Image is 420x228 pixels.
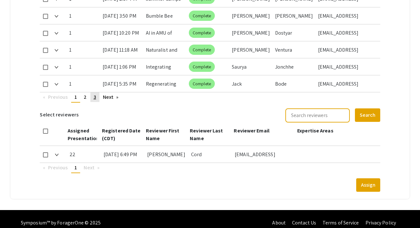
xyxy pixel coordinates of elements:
div: [DATE] 6:49 PM [104,146,142,163]
mat-chip: Complete [189,79,215,89]
a: About [272,219,286,226]
div: Integrating Frontend Design and Backend Solutions in Live E-Commerce [146,58,184,75]
img: Expand arrow [55,66,58,69]
span: Registered Date (CDT) [102,127,141,142]
div: [EMAIL_ADDRESS][DOMAIN_NAME] [318,41,375,58]
ul: Pagination [40,163,380,173]
img: Expand arrow [55,32,58,35]
div: [EMAIL_ADDRESS][DOMAIN_NAME] [318,75,375,92]
div: [DATE] 11:18 AM [103,41,140,58]
div: 1 [69,24,98,41]
div: Dostyar [275,24,313,41]
span: 3 [94,94,96,100]
div: [EMAIL_ADDRESS][DOMAIN_NAME] [318,7,375,24]
mat-chip: Complete [189,28,215,38]
div: AI in AMU of [MEDICAL_DATA] [146,24,184,41]
span: Reviewer Email [234,127,269,134]
img: Expand arrow [55,83,58,86]
span: Previous [48,164,68,171]
div: [EMAIL_ADDRESS][DOMAIN_NAME] [318,58,375,75]
a: Contact Us [292,219,316,226]
div: [EMAIL_ADDRESS][DOMAIN_NAME] [235,146,293,163]
span: 1 [74,164,77,171]
mat-chip: Complete [189,11,215,21]
div: Regenerating Soil and Community [146,75,184,92]
div: [DATE] 3:50 PM [103,7,140,24]
span: Next [84,164,94,171]
button: Search [355,108,380,122]
span: 2 [84,94,87,100]
ul: Pagination [40,92,380,103]
div: Saurya [232,58,270,75]
div: 1 [69,41,98,58]
input: Search reviewers [285,108,350,122]
div: [DATE] 10:20 PM [103,24,140,41]
img: Expand arrow [55,49,58,52]
div: [PERSON_NAME] [275,7,313,24]
div: Cord [191,146,230,163]
div: [DATE] 5:35 PM [103,75,140,92]
div: 1 [69,58,98,75]
div: Jonchhe [275,58,313,75]
a: Next page [100,92,122,102]
mat-chip: Complete [189,45,215,55]
div: Bode [275,75,313,92]
div: 22 [70,146,98,163]
span: Reviewer Last Name [190,127,223,142]
mat-chip: Complete [189,62,215,72]
div: Ventura [275,41,313,58]
a: Privacy Policy [365,219,396,226]
div: [PERSON_NAME] [147,146,186,163]
div: [PERSON_NAME] [232,41,270,58]
div: [EMAIL_ADDRESS][DOMAIN_NAME] [318,24,375,41]
div: [DATE] 1:06 PM [103,58,140,75]
span: Previous [48,94,68,100]
div: [PERSON_NAME] [232,7,270,24]
img: Expand arrow [55,154,59,156]
span: Reviewer First Name [146,127,179,142]
a: Terms of Service [323,219,359,226]
div: [PERSON_NAME] [232,24,270,41]
span: Expertise Areas [297,127,333,134]
div: Naturalist and Frontier Farm Coordinator [146,41,184,58]
div: 1 [69,7,98,24]
div: Jack [232,75,270,92]
img: Expand arrow [55,15,58,18]
span: 1 [74,94,77,100]
span: Assigned Presentations [68,127,102,142]
div: 1 [69,75,98,92]
h6: Select reviewers [40,108,79,122]
iframe: Chat [5,199,27,223]
button: Assign [356,178,380,192]
div: Bumble Bee Abundance in Northeast [US_STATE][GEOGRAPHIC_DATA] [146,7,184,24]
